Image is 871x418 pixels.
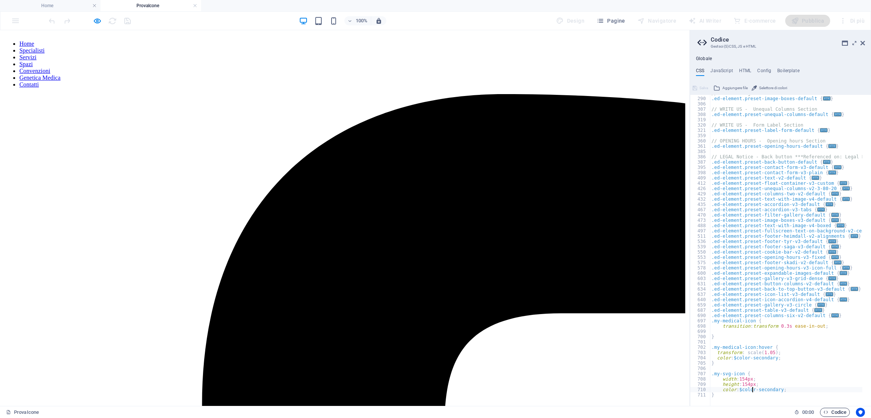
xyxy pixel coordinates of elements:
span: ... [817,207,825,212]
div: 706 [690,366,711,371]
div: 634 [690,286,711,292]
span: ... [831,192,839,196]
i: Quando ridimensioni, regola automaticamente il livello di zoom in modo che corrisponda al disposi... [375,17,382,24]
div: 361 [690,144,711,149]
span: ... [823,96,831,101]
div: 307 [690,107,711,112]
div: 703 [690,350,711,355]
div: 707 [690,371,711,376]
div: 553 [690,255,711,260]
span: 00 00 [802,408,814,417]
div: Design (Ctrl+Alt+Y) [553,15,587,27]
div: 435 [690,202,711,207]
span: ... [829,276,836,280]
span: ... [851,287,858,291]
div: 575 [690,260,711,265]
span: ... [842,197,850,201]
span: ... [826,292,833,296]
div: 704 [690,355,711,361]
span: Selettore di colori [759,84,787,93]
span: ... [842,266,850,270]
div: 306 [690,101,711,107]
div: 603 [690,276,711,281]
a: Spazi [19,31,33,37]
span: ... [829,239,836,243]
a: Fai clic per annullare la selezione. Doppio clic per aprire le pagine [6,408,39,417]
span: ... [842,186,850,190]
div: 467 [690,207,711,212]
div: 290 [690,96,711,101]
span: ... [823,160,831,164]
div: 698 [690,324,711,329]
div: 659 [690,302,711,308]
div: 708 [690,376,711,382]
div: 319 [690,117,711,122]
button: Aggiungere file [712,84,749,93]
div: 432 [690,197,711,202]
div: 360 [690,138,711,144]
span: Pagine [597,17,625,25]
span: ... [840,271,847,275]
div: 488 [690,223,711,228]
div: 511 [690,234,711,239]
div: 699 [690,329,711,334]
h4: JavaScript [710,68,733,76]
h2: Codice [711,36,865,43]
div: 539 [690,244,711,249]
div: 600 [690,271,711,276]
button: Selettore di colori [750,84,788,93]
span: ... [820,128,828,132]
div: 637 [690,292,711,297]
span: ... [834,260,842,265]
div: 536 [690,239,711,244]
span: Aggiungere file [722,84,748,93]
div: 578 [690,265,711,271]
span: ... [829,250,836,254]
span: ... [829,170,836,175]
div: 409 [690,175,711,181]
div: 395 [690,165,711,170]
span: ... [851,234,858,238]
span: ... [834,112,842,116]
span: ... [840,297,847,302]
span: ... [831,313,839,317]
div: 700 [690,334,711,339]
a: Servizi [19,24,36,30]
div: 321 [690,128,711,133]
a: Contatti [19,51,39,57]
h4: Globale [696,56,712,62]
span: ... [831,255,839,259]
h4: HTML [739,68,752,76]
div: 412 [690,181,711,186]
div: 398 [690,170,711,175]
h4: Boilerplate [777,68,800,76]
div: 359 [690,133,711,138]
div: 705 [690,361,711,366]
div: 640 [690,297,711,302]
h3: Gestsci (S)CSS, JS e HTML [711,43,850,50]
div: 701 [690,339,711,345]
span: : [807,409,809,415]
div: 385 [690,149,711,154]
a: Convenzioni [19,37,50,44]
h4: Config [757,68,771,76]
h6: 100% [356,16,368,25]
button: Codice [820,408,850,417]
a: Genetica Medica [19,44,60,51]
a: Specialisti [19,17,45,23]
div: 308 [690,112,711,117]
div: 426 [690,186,711,191]
span: ... [817,303,825,307]
div: 631 [690,281,711,286]
h6: Tempo sessione [794,408,814,417]
div: 550 [690,249,711,255]
span: ... [812,176,819,180]
div: 710 [690,387,711,392]
span: ... [831,218,839,222]
div: 709 [690,382,711,387]
span: ... [840,181,847,185]
span: ... [815,308,822,312]
div: 497 [690,228,711,234]
div: 687 [690,308,711,313]
h4: CSS [696,68,704,76]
